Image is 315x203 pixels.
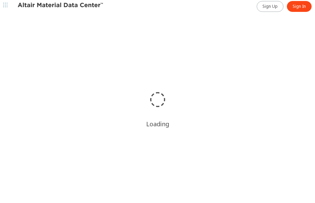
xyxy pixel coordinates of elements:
[293,4,306,9] span: Sign In
[287,1,312,12] a: Sign In
[18,2,104,9] img: Altair Material Data Center
[257,1,283,12] a: Sign Up
[146,120,169,128] div: Loading
[262,4,278,9] span: Sign Up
